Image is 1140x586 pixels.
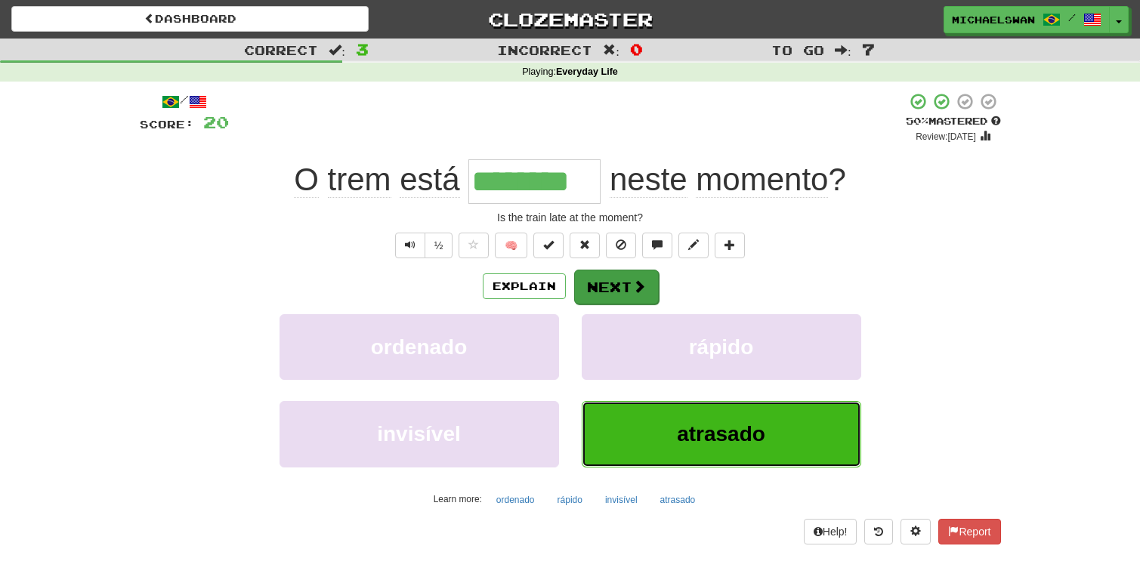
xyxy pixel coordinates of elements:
a: Dashboard [11,6,369,32]
div: Text-to-speech controls [392,233,453,258]
button: Set this sentence to 100% Mastered (alt+m) [533,233,564,258]
button: Explain [483,273,566,299]
span: ordenado [371,335,468,359]
button: invisível [597,489,646,511]
strong: Everyday Life [556,66,618,77]
span: está [400,162,459,198]
span: : [603,44,619,57]
span: ? [601,162,846,198]
button: atrasado [652,489,704,511]
button: ½ [425,233,453,258]
span: O [294,162,319,198]
button: Add to collection (alt+a) [715,233,745,258]
a: Clozemaster [391,6,749,32]
span: : [835,44,851,57]
button: atrasado [582,401,861,467]
button: ordenado [488,489,543,511]
button: invisível [280,401,559,467]
span: atrasado [677,422,765,446]
span: trem [328,162,391,198]
button: Reset to 0% Mastered (alt+r) [570,233,600,258]
span: Score: [140,118,194,131]
span: 20 [203,113,229,131]
div: / [140,92,229,111]
button: Next [574,270,659,304]
span: neste [610,162,687,198]
small: Learn more: [434,494,482,504]
span: Incorrect [497,42,592,57]
span: invisível [377,422,461,446]
span: rápido [689,335,754,359]
div: Is the train late at the moment? [140,210,1001,225]
button: Help! [804,519,857,544]
div: Mastered [906,115,1001,128]
span: 50 % [906,115,928,127]
button: Edit sentence (alt+d) [678,233,709,258]
button: Ignore sentence (alt+i) [606,233,636,258]
button: Report [938,519,1000,544]
span: 0 [630,40,643,58]
button: Discuss sentence (alt+u) [642,233,672,258]
button: Round history (alt+y) [864,519,893,544]
span: / [1068,12,1076,23]
span: Correct [244,42,318,57]
span: momento [696,162,828,198]
span: : [329,44,345,57]
button: Play sentence audio (ctl+space) [395,233,425,258]
button: Favorite sentence (alt+f) [459,233,489,258]
small: Review: [DATE] [916,131,976,142]
span: To go [771,42,824,57]
button: 🧠 [495,233,527,258]
button: ordenado [280,314,559,380]
span: 7 [862,40,875,58]
span: MichaelSwan [952,13,1035,26]
button: rápido [549,489,591,511]
a: MichaelSwan / [944,6,1110,33]
span: 3 [356,40,369,58]
button: rápido [582,314,861,380]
